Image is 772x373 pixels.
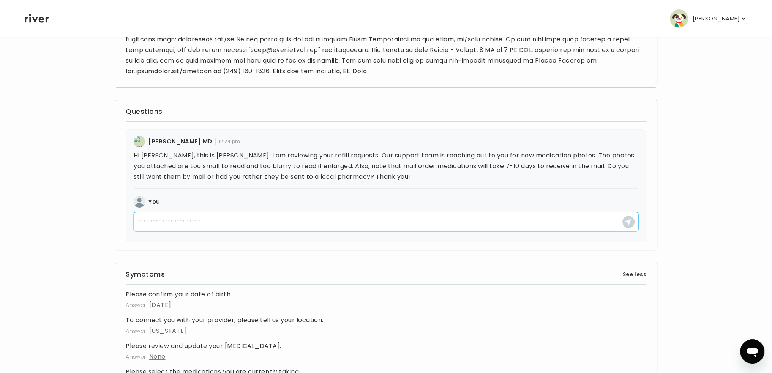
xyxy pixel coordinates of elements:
[148,197,160,207] h4: You
[740,339,764,364] iframe: Button to launch messaging window
[670,9,688,28] img: user avatar
[149,352,166,361] span: None
[126,269,165,280] h3: Symptoms
[126,301,147,309] span: Answer:
[149,301,171,309] span: [DATE]
[693,13,740,24] p: [PERSON_NAME]
[134,150,638,182] p: Hi [PERSON_NAME], this is [PERSON_NAME]. I am reviewing your refill requests. Our support team is...
[134,196,145,208] img: user avatar
[215,138,240,145] span: 12:24 pm
[134,136,145,147] img: user avatar
[623,270,646,279] button: See less
[126,315,646,326] h4: To connect you with your provider, please tell us your location.
[126,353,147,360] span: Answer:
[126,106,646,117] h3: Questions
[126,289,646,300] h4: Please confirm your date of birth.
[126,341,646,351] h4: Please review and update your [MEDICAL_DATA].
[126,327,147,335] span: Answer:
[149,326,187,335] span: [US_STATE]
[670,9,747,28] button: user avatar[PERSON_NAME]
[148,136,212,147] h4: [PERSON_NAME] MD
